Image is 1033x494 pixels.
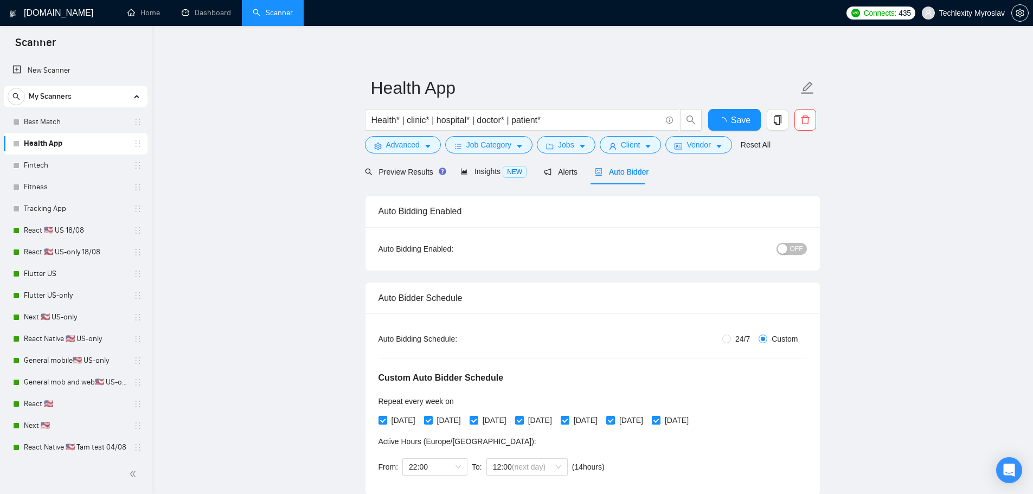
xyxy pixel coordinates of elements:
[374,142,382,150] span: setting
[133,226,142,235] span: holder
[660,414,693,426] span: [DATE]
[472,463,482,471] span: To:
[133,248,142,256] span: holder
[129,469,140,479] span: double-left
[378,463,399,471] span: From:
[609,142,617,150] span: user
[1011,4,1029,22] button: setting
[899,7,910,19] span: 435
[133,400,142,408] span: holder
[478,414,511,426] span: [DATE]
[8,93,24,100] span: search
[133,421,142,430] span: holder
[133,204,142,213] span: holder
[378,371,504,384] h5: Custom Auto Bidder Schedule
[680,109,702,131] button: search
[371,74,798,101] input: Scanner name...
[24,241,127,263] a: React 🇺🇸 US-only 18/08
[615,414,647,426] span: [DATE]
[24,306,127,328] a: Next 🇺🇸 US-only
[133,313,142,322] span: holder
[386,139,420,151] span: Advanced
[133,183,142,191] span: holder
[378,437,536,446] span: Active Hours ( Europe/[GEOGRAPHIC_DATA] ):
[424,142,432,150] span: caret-down
[371,113,661,127] input: Search Freelance Jobs...
[133,161,142,170] span: holder
[133,335,142,343] span: holder
[182,8,231,17] a: dashboardDashboard
[537,136,595,153] button: folderJobscaret-down
[790,243,803,255] span: OFF
[996,457,1022,483] div: Open Intercom Messenger
[133,443,142,452] span: holder
[12,60,139,81] a: New Scanner
[24,263,127,285] a: Flutter US
[524,414,556,426] span: [DATE]
[433,414,465,426] span: [DATE]
[253,8,293,17] a: searchScanner
[24,111,127,133] a: Best Match
[438,166,447,176] div: Tooltip anchor
[7,35,65,57] span: Scanner
[4,60,147,81] li: New Scanner
[718,117,731,126] span: loading
[621,139,640,151] span: Client
[546,142,554,150] span: folder
[133,270,142,278] span: holder
[665,136,732,153] button: idcardVendorcaret-down
[365,168,373,176] span: search
[569,414,602,426] span: [DATE]
[24,437,127,458] a: React Native 🇺🇸 Tam test 04/08
[378,397,454,406] span: Repeat every week on
[378,333,521,345] div: Auto Bidding Schedule:
[365,168,443,176] span: Preview Results
[493,459,561,475] span: 12:00
[133,291,142,300] span: holder
[24,415,127,437] a: Next 🇺🇸
[460,167,527,176] span: Insights
[767,109,788,131] button: copy
[454,142,462,150] span: bars
[681,115,701,125] span: search
[1012,9,1028,17] span: setting
[595,168,649,176] span: Auto Bidder
[127,8,160,17] a: homeHome
[544,168,551,176] span: notification
[708,109,761,131] button: Save
[9,5,17,22] img: logo
[24,176,127,198] a: Fitness
[512,463,546,471] span: (next day)
[466,139,511,151] span: Job Category
[579,142,586,150] span: caret-down
[794,109,816,131] button: delete
[851,9,860,17] img: upwork-logo.png
[409,459,461,475] span: 22:00
[864,7,896,19] span: Connects:
[666,117,673,124] span: info-circle
[133,378,142,387] span: holder
[387,414,420,426] span: [DATE]
[715,142,723,150] span: caret-down
[24,198,127,220] a: Tracking App
[24,328,127,350] a: React Native 🇺🇸 US-only
[133,356,142,365] span: holder
[378,196,807,227] div: Auto Bidding Enabled
[600,136,662,153] button: userClientcaret-down
[24,393,127,415] a: React 🇺🇸
[24,285,127,306] a: Flutter US-only
[8,88,25,105] button: search
[503,166,527,178] span: NEW
[675,142,682,150] span: idcard
[24,133,127,155] a: Health App
[731,113,750,127] span: Save
[460,168,468,175] span: area-chart
[544,168,578,176] span: Alerts
[925,9,932,17] span: user
[133,118,142,126] span: holder
[365,136,441,153] button: settingAdvancedcaret-down
[24,220,127,241] a: React 🇺🇸 US 18/08
[24,155,127,176] a: Fintech
[378,243,521,255] div: Auto Bidding Enabled:
[572,463,605,471] span: ( 14 hours)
